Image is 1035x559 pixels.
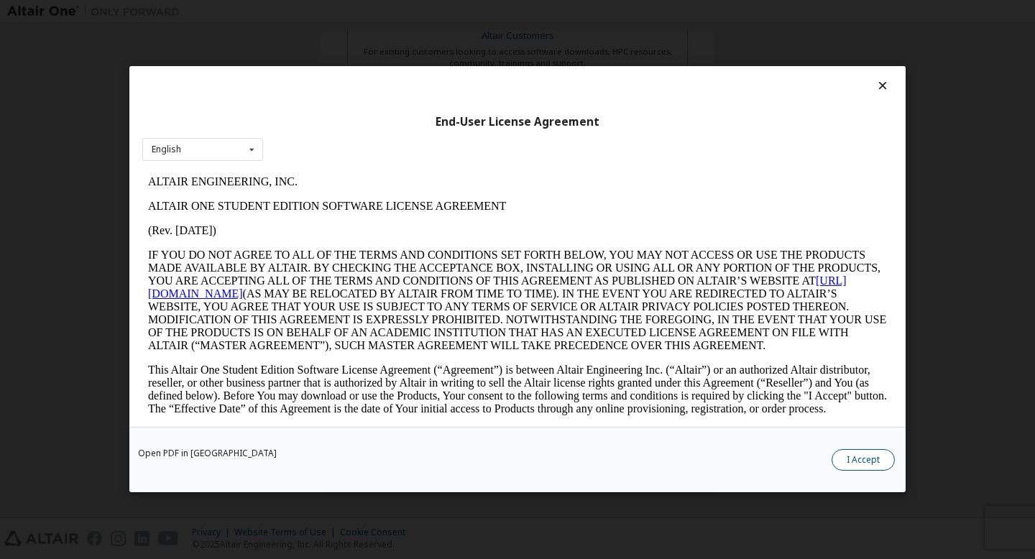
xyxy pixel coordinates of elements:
[142,115,893,129] div: End-User License Agreement
[6,79,745,183] p: IF YOU DO NOT AGREE TO ALL OF THE TERMS AND CONDITIONS SET FORTH BELOW, YOU MAY NOT ACCESS OR USE...
[138,450,277,458] a: Open PDF in [GEOGRAPHIC_DATA]
[6,105,704,130] a: [URL][DOMAIN_NAME]
[6,194,745,246] p: This Altair One Student Edition Software License Agreement (“Agreement”) is between Altair Engine...
[832,450,895,471] button: I Accept
[152,145,181,154] div: English
[6,6,745,19] p: ALTAIR ENGINEERING, INC.
[6,30,745,43] p: ALTAIR ONE STUDENT EDITION SOFTWARE LICENSE AGREEMENT
[6,55,745,68] p: (Rev. [DATE])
